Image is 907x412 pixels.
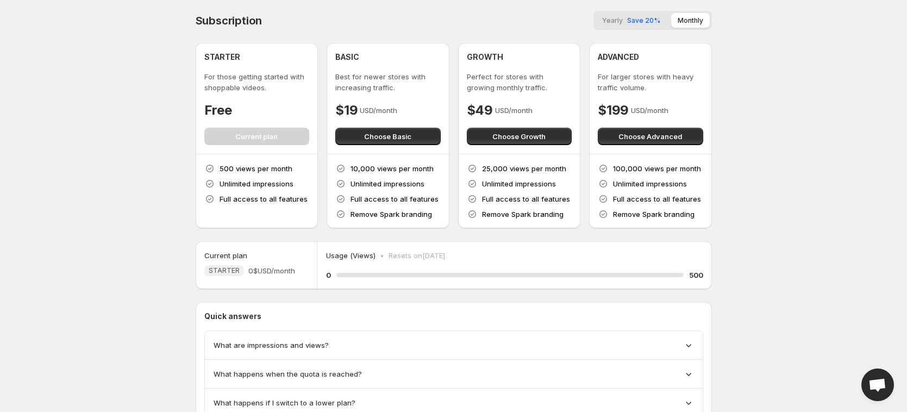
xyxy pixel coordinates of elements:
button: Monthly [671,13,710,28]
h4: Free [204,102,232,119]
span: What happens when the quota is reached? [214,369,362,379]
p: Best for newer stores with increasing traffic. [335,71,441,93]
span: Choose Basic [364,131,411,142]
span: 0$ USD/month [248,265,295,276]
p: Full access to all features [482,193,570,204]
h5: 0 [326,270,331,280]
p: Unlimited impressions [220,178,293,189]
p: Unlimited impressions [351,178,424,189]
span: Yearly [602,16,623,24]
p: USD/month [495,105,533,116]
span: Choose Advanced [618,131,682,142]
h4: ADVANCED [598,52,639,63]
h4: $19 [335,102,358,119]
p: 10,000 views per month [351,163,434,174]
p: 100,000 views per month [613,163,701,174]
p: For larger stores with heavy traffic volume. [598,71,703,93]
p: Remove Spark branding [482,209,564,220]
button: YearlySave 20% [596,13,667,28]
p: Full access to all features [613,193,701,204]
button: Choose Advanced [598,128,703,145]
p: 500 views per month [220,163,292,174]
p: Remove Spark branding [351,209,432,220]
p: 25,000 views per month [482,163,566,174]
h5: 500 [689,270,703,280]
div: Open chat [861,369,894,401]
button: Choose Growth [467,128,572,145]
span: Save 20% [627,16,660,24]
h4: BASIC [335,52,359,63]
h4: Subscription [196,14,262,27]
p: Unlimited impressions [613,178,687,189]
p: Usage (Views) [326,250,376,261]
p: Remove Spark branding [613,209,695,220]
h4: GROWTH [467,52,503,63]
p: Full access to all features [220,193,308,204]
h4: $49 [467,102,493,119]
h5: Current plan [204,250,247,261]
span: STARTER [209,266,240,275]
span: What are impressions and views? [214,340,329,351]
p: Perfect for stores with growing monthly traffic. [467,71,572,93]
p: USD/month [631,105,668,116]
p: Quick answers [204,311,703,322]
p: USD/month [360,105,397,116]
p: Full access to all features [351,193,439,204]
p: For those getting started with shoppable videos. [204,71,310,93]
h4: STARTER [204,52,240,63]
button: Choose Basic [335,128,441,145]
h4: $199 [598,102,629,119]
span: Choose Growth [492,131,546,142]
p: Resets on [DATE] [389,250,445,261]
p: Unlimited impressions [482,178,556,189]
p: • [380,250,384,261]
span: What happens if I switch to a lower plan? [214,397,355,408]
